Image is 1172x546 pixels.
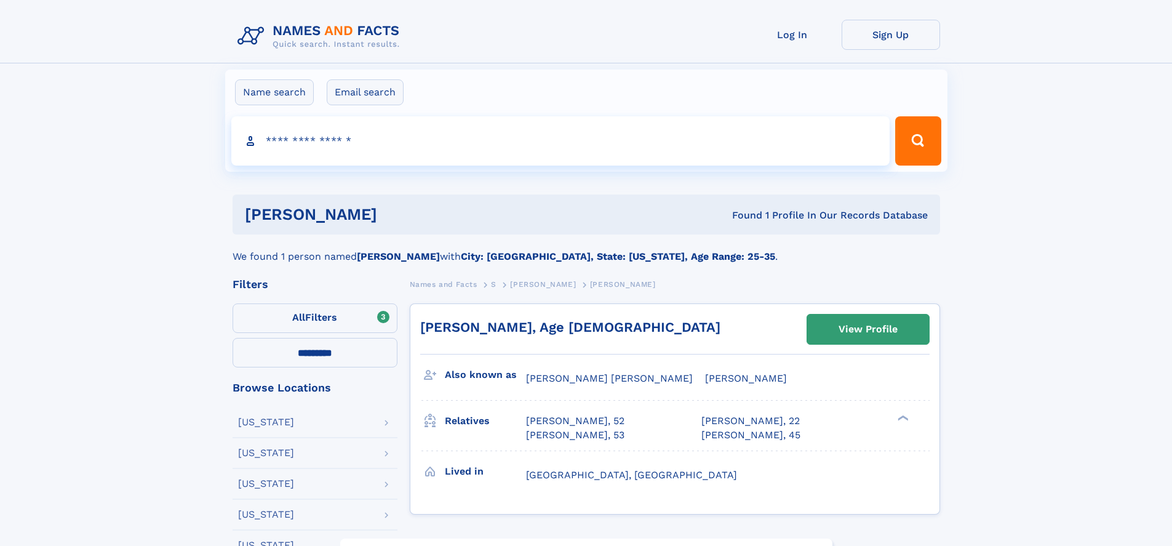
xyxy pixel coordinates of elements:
[491,276,496,292] a: S
[233,382,397,393] div: Browse Locations
[510,280,576,289] span: [PERSON_NAME]
[895,116,941,166] button: Search Button
[233,20,410,53] img: Logo Names and Facts
[526,469,737,481] span: [GEOGRAPHIC_DATA], [GEOGRAPHIC_DATA]
[701,414,800,428] a: [PERSON_NAME], 22
[705,372,787,384] span: [PERSON_NAME]
[238,417,294,427] div: [US_STATE]
[445,411,526,432] h3: Relatives
[743,20,842,50] a: Log In
[231,116,890,166] input: search input
[238,510,294,520] div: [US_STATE]
[701,428,800,442] a: [PERSON_NAME], 45
[233,235,940,264] div: We found 1 person named with .
[510,276,576,292] a: [PERSON_NAME]
[357,251,440,262] b: [PERSON_NAME]
[327,79,404,105] label: Email search
[526,428,624,442] a: [PERSON_NAME], 53
[238,479,294,489] div: [US_STATE]
[554,209,928,222] div: Found 1 Profile In Our Records Database
[839,315,898,343] div: View Profile
[842,20,940,50] a: Sign Up
[233,279,397,290] div: Filters
[235,79,314,105] label: Name search
[420,319,720,335] a: [PERSON_NAME], Age [DEMOGRAPHIC_DATA]
[410,276,477,292] a: Names and Facts
[238,448,294,458] div: [US_STATE]
[445,461,526,482] h3: Lived in
[233,303,397,333] label: Filters
[445,364,526,385] h3: Also known as
[491,280,496,289] span: S
[807,315,929,344] a: View Profile
[292,311,305,323] span: All
[245,207,555,222] h1: [PERSON_NAME]
[461,251,775,262] b: City: [GEOGRAPHIC_DATA], State: [US_STATE], Age Range: 25-35
[590,280,656,289] span: [PERSON_NAME]
[526,414,624,428] a: [PERSON_NAME], 52
[895,414,909,422] div: ❯
[526,372,693,384] span: [PERSON_NAME] [PERSON_NAME]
